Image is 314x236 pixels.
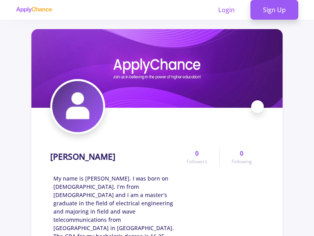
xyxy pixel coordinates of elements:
img: Pouria Zamzamcover image [31,29,283,108]
img: applychance logo text only [16,7,52,13]
a: 0Followers [175,149,219,165]
span: 0 [195,149,199,158]
span: Followers [186,158,207,165]
a: 0Following [219,149,264,165]
span: 0 [240,149,243,158]
span: Following [232,158,252,165]
img: Pouria Zamzamavatar [52,81,103,132]
h1: [PERSON_NAME] [50,152,115,162]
